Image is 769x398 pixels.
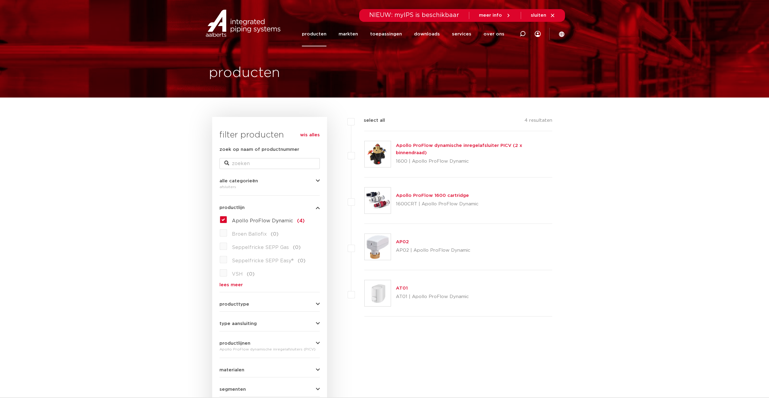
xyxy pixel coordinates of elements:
a: sluiten [531,13,555,18]
nav: Menu [302,22,504,46]
a: over ons [483,22,504,46]
a: producten [302,22,326,46]
a: lees meer [219,283,320,287]
img: Thumbnail for Apollo ProFlow 1600 cartridge [365,187,391,214]
span: Broen Ballofix [232,232,267,237]
span: productlijn [219,205,245,210]
a: services [452,22,471,46]
h3: filter producten [219,129,320,141]
label: select all [355,117,385,124]
a: wis alles [300,131,320,139]
span: Seppelfricke SEPP Gas [232,245,289,250]
a: markten [339,22,358,46]
span: (0) [247,272,255,277]
span: Seppelfricke SEPP Easy® [232,258,294,263]
img: Thumbnail for AP02 [365,234,391,260]
span: VSH [232,272,243,277]
span: materialen [219,368,244,372]
span: (0) [271,232,279,237]
button: productlijnen [219,341,320,346]
span: (0) [293,245,301,250]
span: alle categorieën [219,179,258,183]
div: Apollo ProFlow dynamische inregelafsluiters (PICV) [219,346,320,353]
a: meer info [479,13,511,18]
p: AP02 | Apollo ProFlow Dynamic [396,246,470,255]
h1: producten [209,63,280,83]
button: type aansluiting [219,321,320,326]
span: (4) [297,218,305,223]
button: productlijn [219,205,320,210]
p: 1600CRT | Apollo ProFlow Dynamic [396,199,479,209]
span: productlijnen [219,341,250,346]
div: afsluiters [219,183,320,191]
span: (0) [298,258,306,263]
button: producttype [219,302,320,307]
p: AT01 | Apollo ProFlow Dynamic [396,292,469,302]
input: zoeken [219,158,320,169]
span: NIEUW: myIPS is beschikbaar [369,12,459,18]
a: toepassingen [370,22,402,46]
span: producttype [219,302,249,307]
a: downloads [414,22,440,46]
span: meer info [479,13,502,18]
button: alle categorieën [219,179,320,183]
a: AT01 [396,286,408,290]
a: AP02 [396,240,409,244]
a: Apollo ProFlow 1600 cartridge [396,193,469,198]
button: segmenten [219,387,320,392]
a: Apollo ProFlow dynamische inregelafsluiter PICV (2 x binnendraad) [396,143,522,155]
img: Thumbnail for Apollo ProFlow dynamische inregelafsluiter PICV (2 x binnendraad) [365,141,391,167]
span: Apollo ProFlow Dynamic [232,218,293,223]
p: 4 resultaten [524,117,552,126]
p: 1600 | Apollo ProFlow Dynamic [396,157,553,166]
button: materialen [219,368,320,372]
div: my IPS [535,22,541,46]
label: zoek op naam of productnummer [219,146,299,153]
span: segmenten [219,387,246,392]
img: Thumbnail for AT01 [365,280,391,306]
span: sluiten [531,13,546,18]
span: type aansluiting [219,321,257,326]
